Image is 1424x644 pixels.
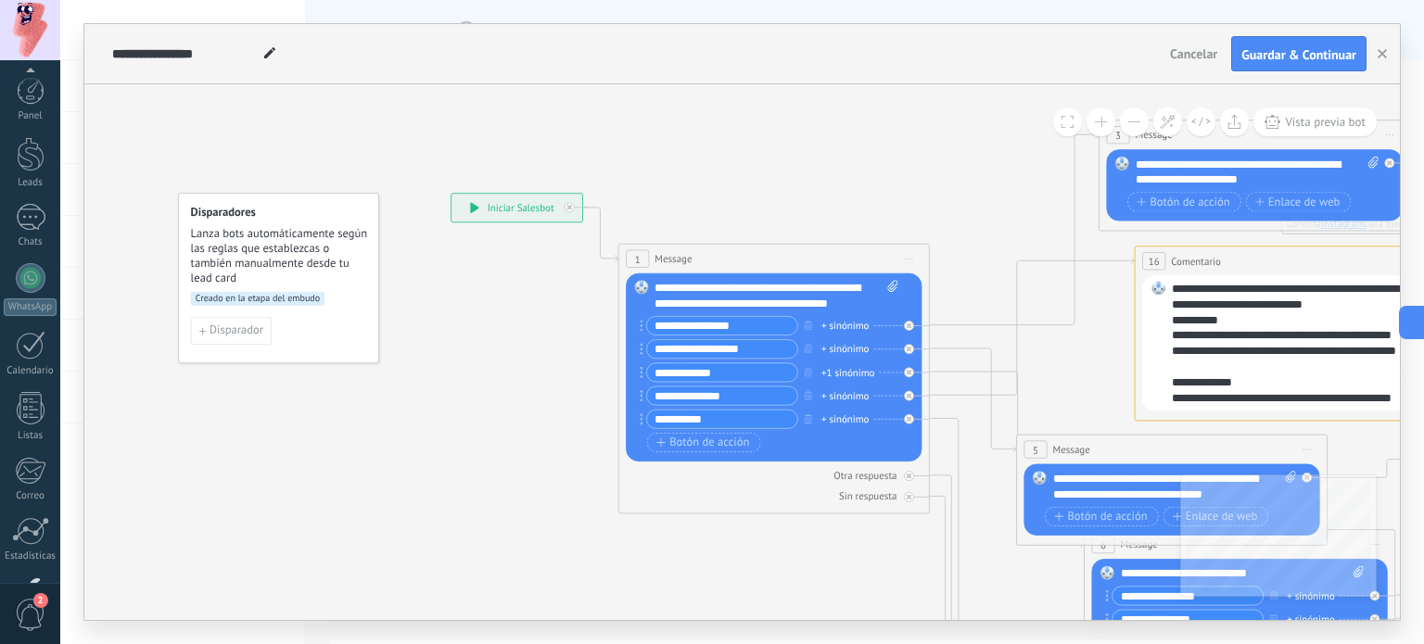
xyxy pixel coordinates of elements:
button: Guardar & Continuar [1231,36,1367,71]
span: Message [655,251,692,266]
button: Botón de acción [1045,507,1158,526]
div: +1 sinónimo [821,365,874,381]
button: Cancelar [1163,40,1225,68]
div: + sinónimo [1287,612,1334,627]
span: Comentario [1171,254,1221,269]
span: 16 [1149,255,1160,268]
div: Otra respuesta [833,469,896,482]
span: Lanza bots automáticamente según las reglas que establezcas o también manualmente desde tu lead card [191,227,369,286]
div: + sinónimo [821,411,869,427]
span: 5 [1033,444,1038,457]
span: Enlace de web [1172,511,1257,523]
button: Vista previa bot [1253,107,1377,136]
div: + sinónimo [821,318,869,334]
span: 2 [33,593,48,608]
span: Vista previa bot [1285,114,1366,130]
span: Message [1053,442,1090,457]
div: Listas [4,430,57,442]
div: Panel [4,110,57,122]
span: Botón de acción [1137,196,1229,208]
div: WhatsApp [4,298,57,316]
div: Estadísticas [4,550,57,562]
button: Disparador [191,317,273,345]
button: Botón de acción [1127,193,1240,212]
div: + sinónimo [821,341,869,357]
h4: Disparadores [191,206,369,221]
span: 1 [635,253,641,266]
div: + sinónimo [821,388,869,404]
span: Botón de acción [1054,511,1147,523]
div: Sin respuesta [839,490,897,503]
span: Enlace de web [1255,196,1341,208]
span: Cancelar [1170,45,1217,62]
button: Enlace de web [1245,193,1351,212]
span: Creado en la etapa del embudo [191,292,325,306]
span: Botón de acción [656,436,749,448]
div: Leads [4,177,57,189]
button: Botón de acción [647,433,760,452]
span: Disparador [210,325,263,336]
button: Enlace de web [1163,507,1268,526]
div: Correo [4,490,57,502]
div: Chats [4,236,57,248]
div: Iniciar Salesbot [451,194,582,221]
span: Guardar & Continuar [1241,48,1356,61]
div: Calendario [4,365,57,377]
